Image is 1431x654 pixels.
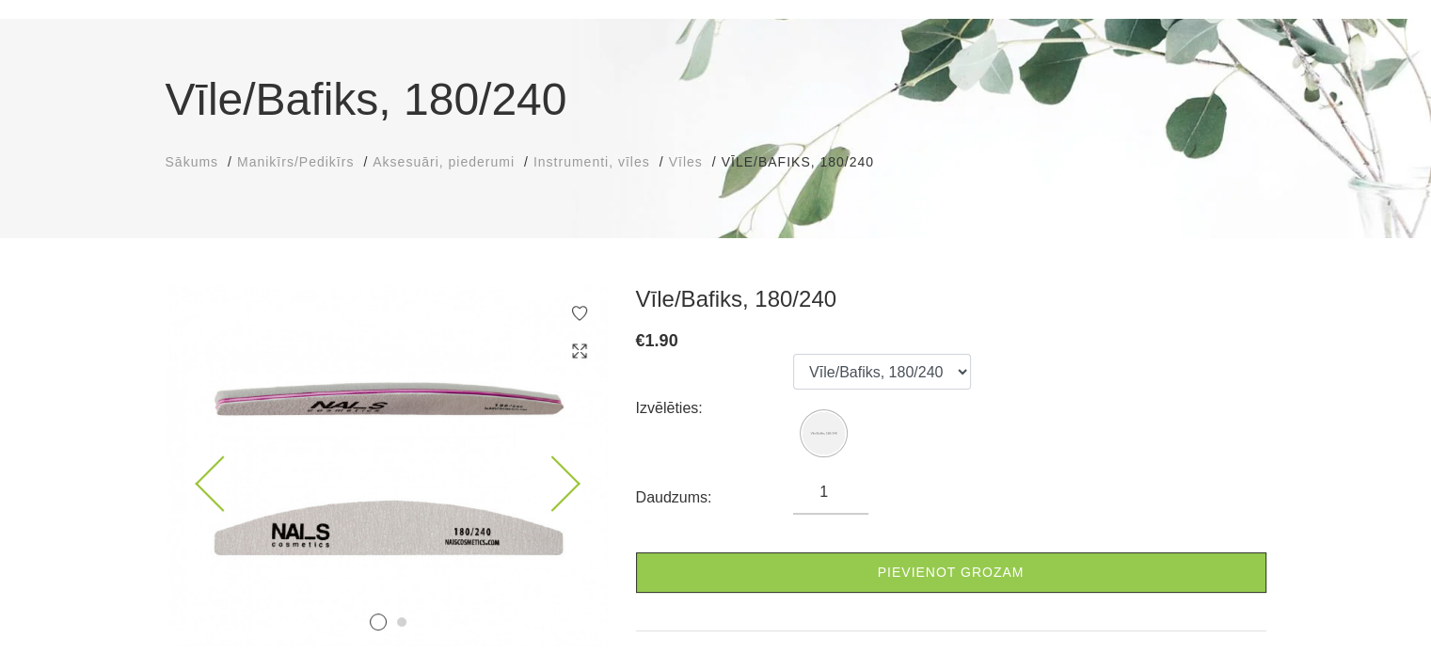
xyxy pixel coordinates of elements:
[636,483,794,513] div: Daudzums:
[722,152,893,172] li: Vīle/Bafiks, 180/240
[803,412,845,455] img: Vīle/Bafiks, 180/240
[636,331,645,350] span: €
[237,152,354,172] a: Manikīrs/Pedikīrs
[237,154,354,169] span: Manikīrs/Pedikīrs
[166,285,608,646] img: ...
[669,154,703,169] span: Vīles
[166,152,219,172] a: Sākums
[636,285,1266,313] h3: Vīle/Bafiks, 180/240
[373,154,515,169] span: Aksesuāri, piederumi
[533,152,650,172] a: Instrumenti, vīles
[166,154,219,169] span: Sākums
[669,152,703,172] a: Vīles
[636,393,794,423] div: Izvēlēties:
[397,617,406,627] button: 2 of 2
[533,154,650,169] span: Instrumenti, vīles
[370,614,387,630] button: 1 of 2
[636,552,1266,593] a: Pievienot grozam
[166,66,1266,134] h1: Vīle/Bafiks, 180/240
[645,331,678,350] span: 1.90
[373,152,515,172] a: Aksesuāri, piederumi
